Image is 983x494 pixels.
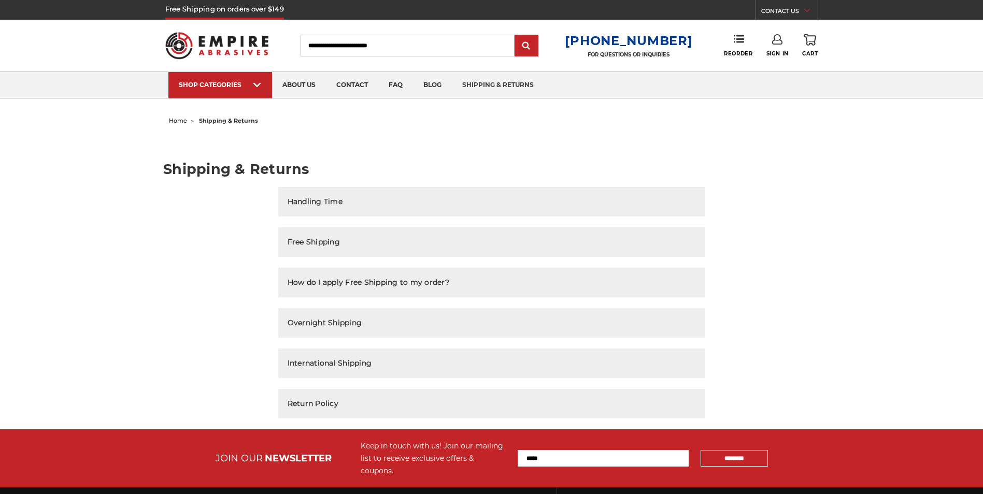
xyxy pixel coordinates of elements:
[278,348,705,378] button: International Shipping
[766,50,789,57] span: Sign In
[288,358,372,369] h2: International Shipping
[265,453,332,464] span: NEWSLETTER
[413,72,452,98] a: blog
[724,50,752,57] span: Reorder
[565,51,692,58] p: FOR QUESTIONS OR INQUIRIES
[288,237,340,248] h2: Free Shipping
[278,389,705,418] button: Return Policy
[802,34,818,57] a: Cart
[199,117,258,124] span: shipping & returns
[163,162,820,176] h1: Shipping & Returns
[288,398,338,409] h2: Return Policy
[802,50,818,57] span: Cart
[216,453,263,464] span: JOIN OUR
[179,81,262,89] div: SHOP CATEGORIES
[278,227,705,257] button: Free Shipping
[278,308,705,338] button: Overnight Shipping
[288,196,343,207] h2: Handling Time
[288,317,362,328] h2: Overnight Shipping
[724,34,752,56] a: Reorder
[272,72,326,98] a: about us
[278,268,705,297] button: How do I apply Free Shipping to my order?
[326,72,378,98] a: contact
[452,72,544,98] a: shipping & returns
[288,277,449,288] h2: How do I apply Free Shipping to my order?
[516,36,537,56] input: Submit
[761,5,818,20] a: CONTACT US
[169,117,187,124] a: home
[565,33,692,48] a: [PHONE_NUMBER]
[278,187,705,216] button: Handling Time
[361,440,507,477] div: Keep in touch with us! Join our mailing list to receive exclusive offers & coupons.
[165,25,269,66] img: Empire Abrasives
[378,72,413,98] a: faq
